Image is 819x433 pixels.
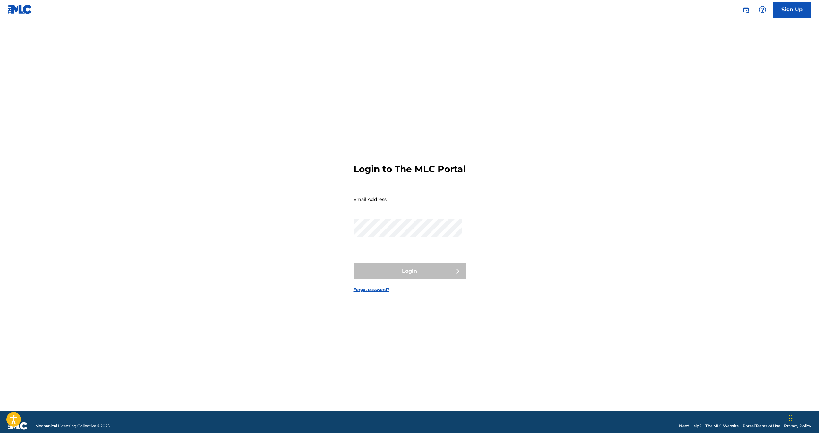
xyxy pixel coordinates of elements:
div: Drag [789,409,793,428]
img: search [742,6,750,13]
img: logo [8,422,28,430]
a: Forgot password? [354,287,389,293]
a: Sign Up [773,2,811,18]
a: Portal Terms of Use [743,423,780,429]
img: MLC Logo [8,5,32,14]
iframe: Chat Widget [787,402,819,433]
img: help [759,6,766,13]
a: The MLC Website [705,423,739,429]
h3: Login to The MLC Portal [354,163,465,175]
a: Privacy Policy [784,423,811,429]
a: Public Search [739,3,752,16]
a: Need Help? [679,423,702,429]
div: Help [756,3,769,16]
span: Mechanical Licensing Collective © 2025 [35,423,110,429]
